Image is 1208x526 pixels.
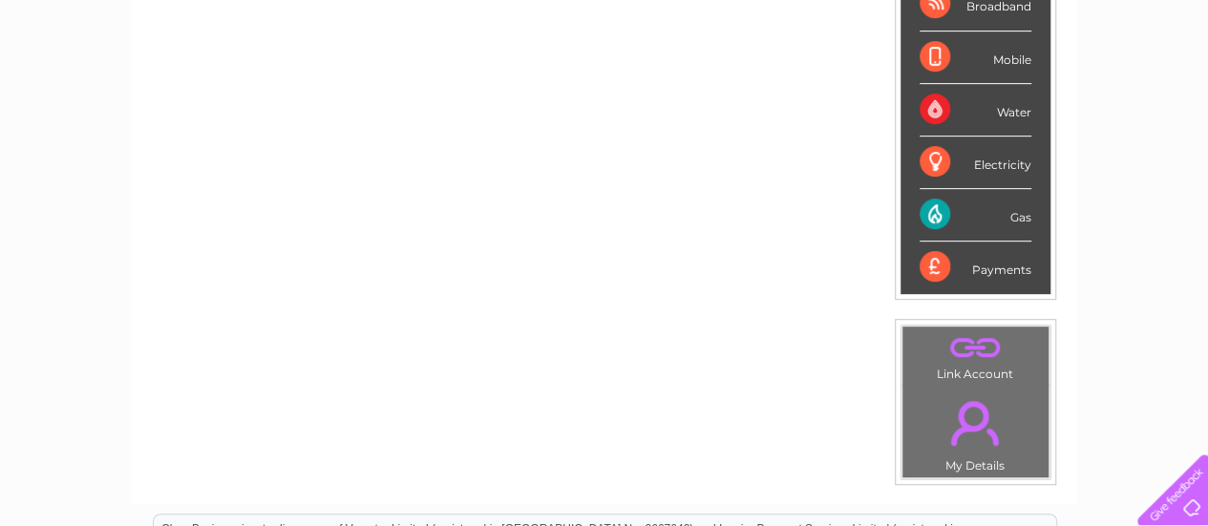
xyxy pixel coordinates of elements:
[907,331,1044,365] a: .
[1081,81,1128,95] a: Contact
[154,11,1056,93] div: Clear Business is a trading name of Verastar Limited (registered in [GEOGRAPHIC_DATA] No. 3667643...
[973,81,1030,95] a: Telecoms
[920,189,1031,242] div: Gas
[920,84,1031,137] div: Water
[1042,81,1070,95] a: Blog
[848,10,980,33] a: 0333 014 3131
[920,242,1031,293] div: Payments
[920,137,1031,189] div: Electricity
[42,50,139,108] img: logo.png
[901,385,1049,478] td: My Details
[901,326,1049,386] td: Link Account
[1145,81,1190,95] a: Log out
[920,32,1031,84] div: Mobile
[872,81,908,95] a: Water
[907,389,1044,456] a: .
[920,81,962,95] a: Energy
